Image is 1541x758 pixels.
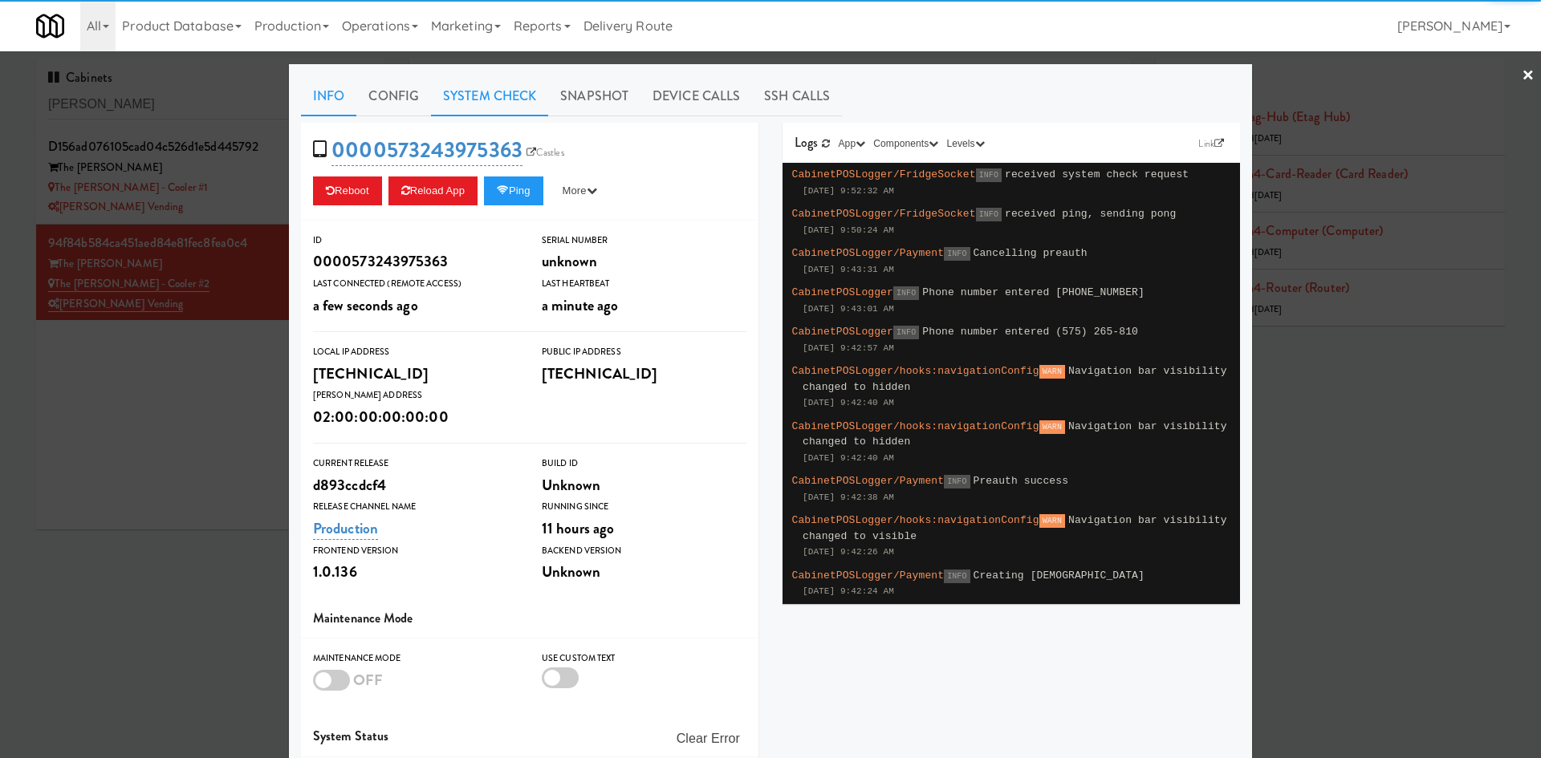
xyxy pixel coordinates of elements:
span: received ping, sending pong [1005,208,1176,220]
a: × [1522,51,1535,101]
button: Levels [942,136,988,152]
button: More [550,176,610,205]
span: INFO [976,208,1002,221]
div: Last Heartbeat [542,276,746,292]
div: Current Release [313,456,518,472]
button: Clear Error [670,724,746,753]
a: SSH Calls [752,76,842,116]
button: Reload App [388,176,478,205]
span: Navigation bar visibility changed to hidden [803,420,1227,448]
span: INFO [944,570,970,583]
div: Release Channel Name [313,499,518,515]
span: Preauth success [974,475,1069,487]
div: [TECHNICAL_ID] [542,360,746,387]
span: [DATE] 9:43:01 AM [803,304,894,314]
a: System Check [431,76,548,116]
span: Cancelling preauth [974,247,1088,259]
span: [DATE] 9:43:31 AM [803,265,894,274]
span: INFO [976,168,1002,182]
span: Maintenance Mode [313,609,413,627]
span: CabinetPOSLogger/Payment [792,570,945,582]
span: Navigation bar visibility changed to hidden [803,365,1227,393]
div: [PERSON_NAME] Address [313,387,518,403]
span: CabinetPOSLogger/hooks:navigationConfig [792,420,1039,432]
span: CabinetPOSLogger/Payment [792,247,945,259]
a: Link [1194,136,1228,152]
button: Ping [484,176,543,205]
div: d893ccdcf4 [313,472,518,499]
span: Phone number entered [PHONE_NUMBER] [922,286,1145,298]
span: INFO [893,326,919,339]
span: CabinetPOSLogger/hooks:navigationConfig [792,365,1039,377]
span: [DATE] 9:42:38 AM [803,492,894,502]
div: Maintenance Mode [313,651,518,667]
span: CabinetPOSLogger/Payment [792,475,945,487]
div: 1.0.136 [313,558,518,586]
div: Serial Number [542,233,746,249]
div: unknown [542,248,746,275]
div: Local IP Address [313,344,518,360]
span: CabinetPOSLogger/FridgeSocket [792,168,976,180]
span: INFO [893,286,919,300]
a: 0000573243975363 [331,135,522,166]
a: Info [301,76,356,116]
div: Public IP Address [542,344,746,360]
span: 11 hours ago [542,517,614,539]
span: CabinetPOSLogger [792,326,893,338]
button: App [835,136,870,152]
span: CabinetPOSLogger/hooks:navigationConfig [792,514,1039,526]
span: WARN [1039,420,1065,434]
span: INFO [944,247,970,261]
div: 02:00:00:00:00:00 [313,403,518,431]
div: Running Since [542,499,746,515]
a: Snapshot [548,76,640,116]
span: [DATE] 9:42:24 AM [803,586,894,596]
span: a few seconds ago [313,294,418,316]
span: Logs [795,133,818,152]
div: ID [313,233,518,249]
a: Castles [522,144,568,160]
div: Use Custom Text [542,651,746,667]
span: [DATE] 9:42:57 AM [803,343,894,353]
span: [DATE] 9:52:32 AM [803,186,894,196]
span: Phone number entered (575) 265-810 [922,326,1138,338]
div: Backend Version [542,543,746,559]
span: [DATE] 9:42:40 AM [803,453,894,463]
div: Unknown [542,472,746,499]
div: [TECHNICAL_ID] [313,360,518,387]
div: Unknown [542,558,746,586]
span: received system check request [1005,168,1189,180]
span: WARN [1039,514,1065,528]
span: [DATE] 9:50:24 AM [803,225,894,235]
div: 0000573243975363 [313,248,518,275]
a: Production [313,517,378,540]
div: Last Connected (Remote Access) [313,276,518,292]
span: a minute ago [542,294,618,316]
a: Config [356,76,431,116]
button: Reboot [313,176,382,205]
span: OFF [353,669,383,691]
span: WARN [1039,365,1065,379]
span: CabinetPOSLogger/FridgeSocket [792,208,976,220]
span: [DATE] 9:42:26 AM [803,547,894,557]
span: Navigation bar visibility changed to visible [803,514,1227,542]
span: [DATE] 9:42:40 AM [803,398,894,407]
span: System Status [313,727,388,745]
img: Micromart [36,12,64,40]
span: INFO [944,475,970,488]
a: Device Calls [640,76,752,116]
div: Frontend Version [313,543,518,559]
button: Components [869,136,942,152]
span: Creating [DEMOGRAPHIC_DATA] [974,570,1145,582]
span: CabinetPOSLogger [792,286,893,298]
div: Build Id [542,456,746,472]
